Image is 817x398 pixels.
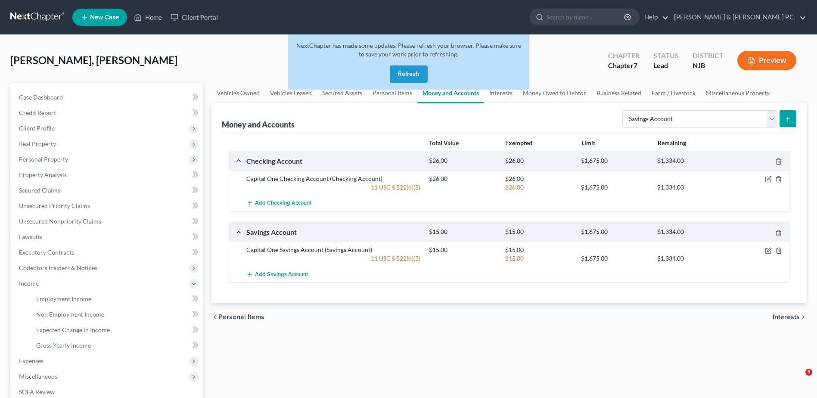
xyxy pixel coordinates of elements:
div: $15.00 [501,228,577,236]
input: Search by name... [547,9,625,25]
strong: Limit [581,139,595,146]
div: 11 USC § 522(d)(5) [242,183,425,192]
a: Executory Contracts [12,245,203,260]
strong: Total Value [429,139,459,146]
a: Unsecured Nonpriority Claims [12,214,203,229]
iframe: Intercom live chat [788,369,808,389]
span: Executory Contracts [19,249,74,256]
span: Property Analysis [19,171,67,178]
span: Unsecured Priority Claims [19,202,90,209]
div: $15.00 [425,228,501,236]
div: $1,334.00 [653,254,729,263]
div: District [693,51,724,61]
span: Codebtors Insiders & Notices [19,264,97,271]
a: Money Owed to Debtor [518,83,591,103]
div: $1,675.00 [577,254,653,263]
span: New Case [90,14,119,21]
a: Gross Yearly Income [29,338,203,353]
a: Vehicles Leased [265,83,317,103]
div: Checking Account [242,156,425,165]
a: Expected Change in Income [29,322,203,338]
div: Lead [653,61,679,71]
span: [PERSON_NAME], [PERSON_NAME] [10,54,177,66]
span: Add Checking Account [255,200,311,207]
a: Credit Report [12,105,203,121]
div: $26.00 [501,157,577,165]
span: Personal Items [218,314,264,320]
div: $15.00 [501,254,577,263]
span: Lawsuits [19,233,42,240]
div: $1,334.00 [653,157,729,165]
span: SOFA Review [19,388,55,395]
a: Property Analysis [12,167,203,183]
div: Status [653,51,679,61]
span: 3 [805,369,812,376]
div: Capital One Checking Account (Checking Account) [242,174,425,183]
span: Real Property [19,140,56,147]
span: Miscellaneous [19,373,57,380]
button: Refresh [390,65,428,83]
button: Add Savings Account [246,266,308,282]
span: Income [19,280,39,287]
a: Help [640,9,669,25]
div: Capital One Savings Account (Savings Account) [242,246,425,254]
a: Secured Claims [12,183,203,198]
div: 11 USC § 522(d)(5) [242,254,425,263]
button: chevron_left Personal Items [211,314,264,320]
div: $1,334.00 [653,228,729,236]
a: Case Dashboard [12,90,203,105]
a: Business Related [591,83,646,103]
div: $1,675.00 [577,157,653,165]
i: chevron_left [211,314,218,320]
span: Interests [773,314,800,320]
span: Case Dashboard [19,93,63,101]
div: $26.00 [501,183,577,192]
span: Secured Claims [19,187,60,194]
a: [PERSON_NAME] & [PERSON_NAME] P.C. [670,9,806,25]
span: Employment Income [36,295,91,302]
div: NJB [693,61,724,71]
a: Employment Income [29,291,203,307]
button: Interests chevron_right [773,314,807,320]
div: $15.00 [501,246,577,254]
div: $1,675.00 [577,228,653,236]
span: Expected Change in Income [36,326,110,333]
span: Personal Property [19,155,68,163]
strong: Remaining [658,139,686,146]
button: Preview [737,51,796,70]
strong: Exempted [505,139,532,146]
div: Chapter [608,61,640,71]
a: Lawsuits [12,229,203,245]
div: $1,675.00 [577,183,653,192]
span: Gross Yearly Income [36,342,91,349]
a: Unsecured Priority Claims [12,198,203,214]
a: Miscellaneous Property [701,83,775,103]
button: Add Checking Account [246,195,311,211]
div: Savings Account [242,227,425,236]
div: $26.00 [425,174,501,183]
div: $26.00 [501,174,577,183]
span: Credit Report [19,109,56,116]
div: Chapter [608,51,640,61]
a: Home [130,9,166,25]
a: Client Portal [166,9,222,25]
span: NextChapter has made some updates. Please refresh your browser. Please make sure to save your wor... [296,42,521,58]
span: Unsecured Nonpriority Claims [19,218,101,225]
a: Farm / Livestock [646,83,701,103]
div: $15.00 [425,246,501,254]
div: Money and Accounts [222,119,295,130]
a: Non Employment Income [29,307,203,322]
span: Non Employment Income [36,311,104,318]
span: Expenses [19,357,43,364]
span: 7 [634,61,637,69]
div: $26.00 [425,157,501,165]
i: chevron_right [800,314,807,320]
a: Vehicles Owned [211,83,265,103]
span: Client Profile [19,124,55,132]
span: Add Savings Account [255,271,308,278]
div: $1,334.00 [653,183,729,192]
